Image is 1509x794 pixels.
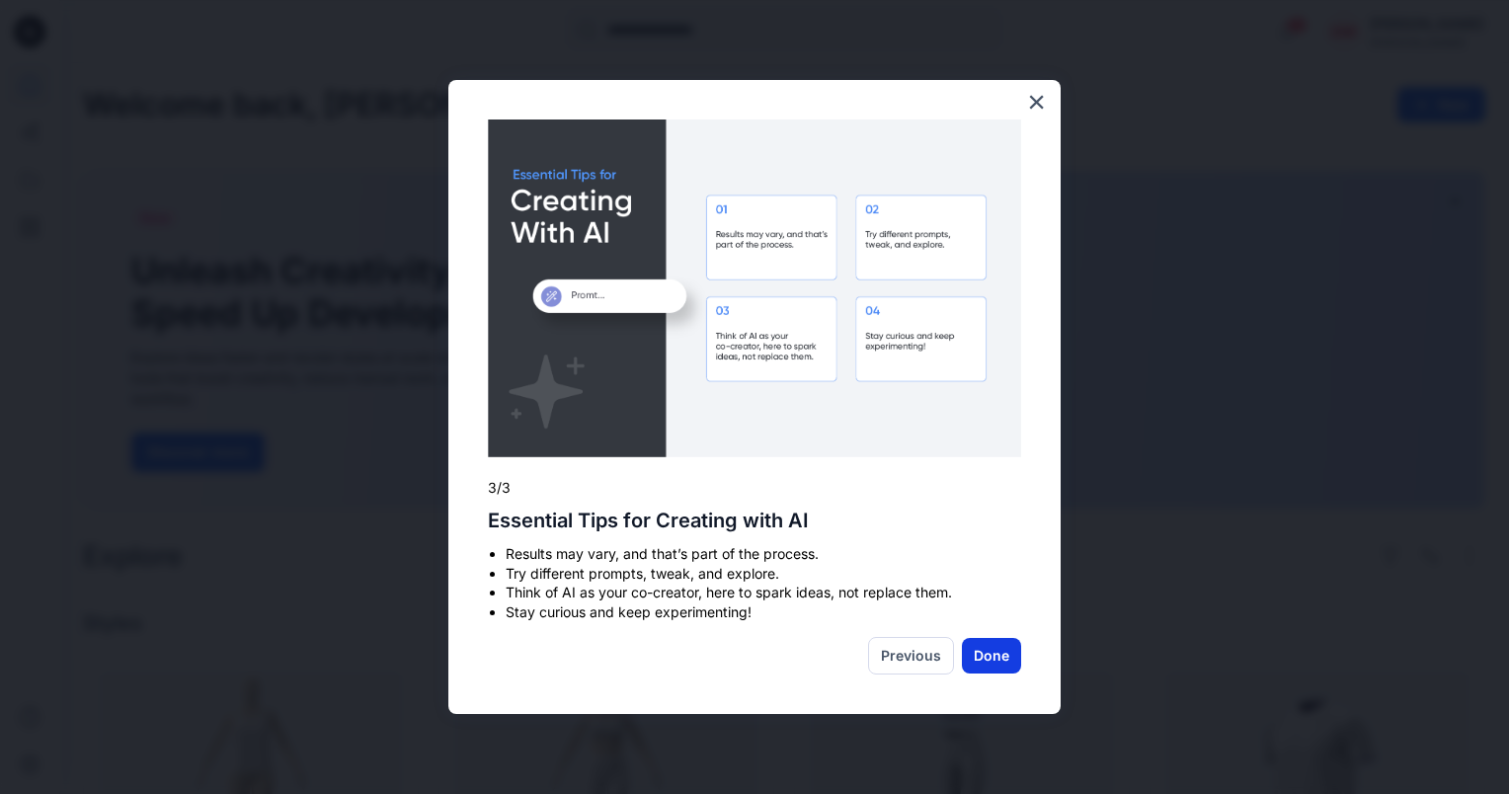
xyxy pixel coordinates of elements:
p: 3/3 [488,478,1021,498]
button: Close [1027,86,1046,118]
li: Stay curious and keep experimenting! [506,602,1021,622]
li: Try different prompts, tweak, and explore. [506,564,1021,584]
button: Done [962,638,1021,674]
li: Think of AI as your co-creator, here to spark ideas, not replace them. [506,583,1021,602]
button: Previous [868,637,954,675]
li: Results may vary, and that’s part of the process. [506,544,1021,564]
h2: Essential Tips for Creating with AI [488,509,1021,532]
